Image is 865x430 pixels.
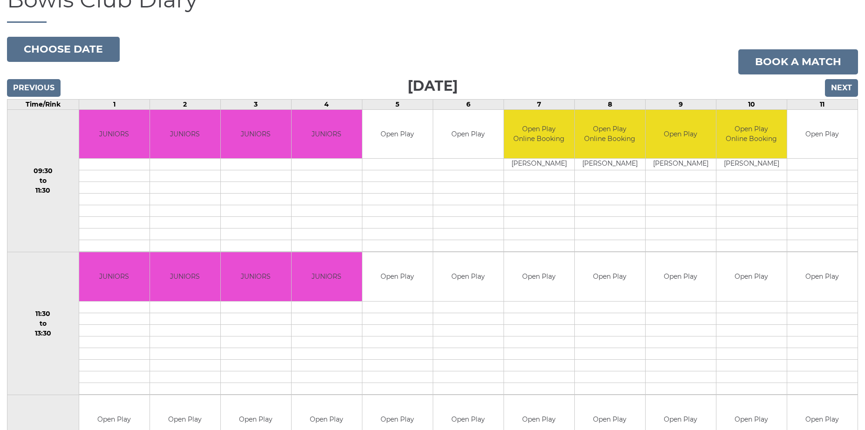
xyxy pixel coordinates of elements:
td: Open Play [646,252,716,301]
td: Open Play [433,110,504,159]
td: 7 [504,99,574,109]
td: [PERSON_NAME] [646,159,716,170]
td: 10 [716,99,787,109]
td: 6 [433,99,504,109]
a: Book a match [738,49,858,74]
td: 8 [574,99,645,109]
td: JUNIORS [150,110,220,159]
td: Open Play Online Booking [504,110,574,159]
td: Open Play [575,252,645,301]
td: JUNIORS [292,252,362,301]
td: [PERSON_NAME] [504,159,574,170]
td: 11 [787,99,858,109]
td: Open Play Online Booking [716,110,787,159]
td: JUNIORS [79,252,150,301]
td: JUNIORS [79,110,150,159]
td: JUNIORS [221,252,291,301]
td: Open Play [646,110,716,159]
td: [PERSON_NAME] [716,159,787,170]
td: 1 [79,99,150,109]
td: 09:30 to 11:30 [7,109,79,252]
td: Open Play Online Booking [575,110,645,159]
td: 5 [362,99,433,109]
td: 3 [220,99,291,109]
td: Open Play [362,110,433,159]
td: Time/Rink [7,99,79,109]
td: Open Play [787,110,858,159]
td: 2 [150,99,220,109]
td: Open Play [787,252,858,301]
td: Open Play [362,252,433,301]
td: JUNIORS [150,252,220,301]
td: [PERSON_NAME] [575,159,645,170]
td: Open Play [504,252,574,301]
input: Previous [7,79,61,97]
td: JUNIORS [292,110,362,159]
input: Next [825,79,858,97]
td: 11:30 to 13:30 [7,252,79,395]
td: Open Play [433,252,504,301]
td: 9 [645,99,716,109]
td: 4 [291,99,362,109]
td: Open Play [716,252,787,301]
button: Choose date [7,37,120,62]
td: JUNIORS [221,110,291,159]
